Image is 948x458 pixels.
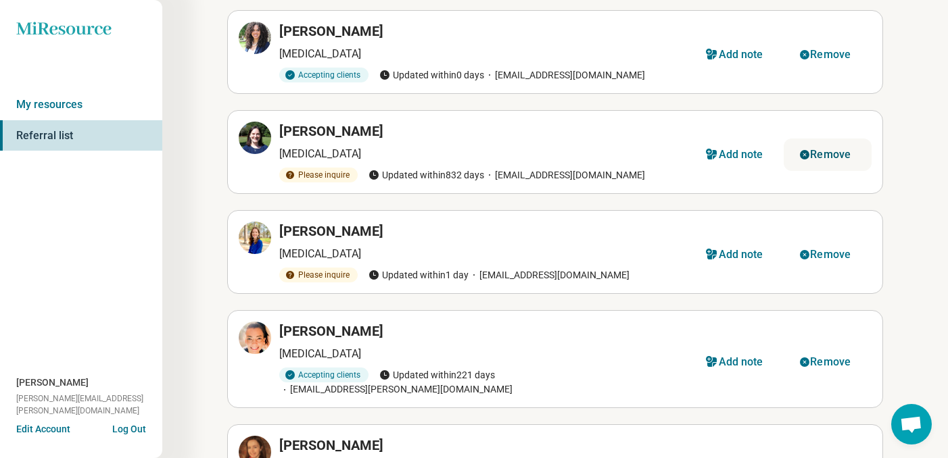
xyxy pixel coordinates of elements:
div: Accepting clients [279,68,369,82]
button: Remove [784,138,872,171]
button: Add note [690,39,784,71]
button: Remove [784,39,872,71]
div: Please inquire [279,268,358,282]
div: Accepting clients [279,367,369,382]
button: Add note [690,238,784,271]
div: Remove [810,49,851,60]
span: Updated within 1 day [369,268,469,282]
h3: [PERSON_NAME] [279,436,383,455]
span: Updated within 221 days [379,368,495,382]
div: Add note [719,357,763,367]
span: [EMAIL_ADDRESS][DOMAIN_NAME] [469,268,630,282]
span: [EMAIL_ADDRESS][PERSON_NAME][DOMAIN_NAME] [279,382,513,397]
span: [EMAIL_ADDRESS][DOMAIN_NAME] [484,68,645,82]
span: Updated within 0 days [379,68,484,82]
button: Remove [784,346,872,378]
span: [PERSON_NAME][EMAIL_ADDRESS][PERSON_NAME][DOMAIN_NAME] [16,392,162,417]
button: Edit Account [16,422,70,436]
p: [MEDICAL_DATA] [279,46,690,62]
p: [MEDICAL_DATA] [279,246,690,262]
div: Open chat [891,404,932,444]
p: [MEDICAL_DATA] [279,346,690,362]
h3: [PERSON_NAME] [279,222,383,240]
button: Add note [690,346,784,378]
span: [EMAIL_ADDRESS][DOMAIN_NAME] [484,168,645,182]
button: Remove [784,238,872,271]
div: Add note [719,249,763,260]
div: Remove [810,249,851,260]
h3: [PERSON_NAME] [279,322,383,340]
div: Remove [810,149,851,160]
div: Add note [719,149,763,160]
h3: [PERSON_NAME] [279,22,383,41]
div: Please inquire [279,168,358,182]
button: Add note [690,138,784,171]
h3: [PERSON_NAME] [279,122,383,141]
span: [PERSON_NAME] [16,376,89,390]
div: Remove [810,357,851,367]
button: Log Out [112,422,146,433]
p: [MEDICAL_DATA] [279,146,690,162]
span: Updated within 832 days [369,168,484,182]
div: Add note [719,49,763,60]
